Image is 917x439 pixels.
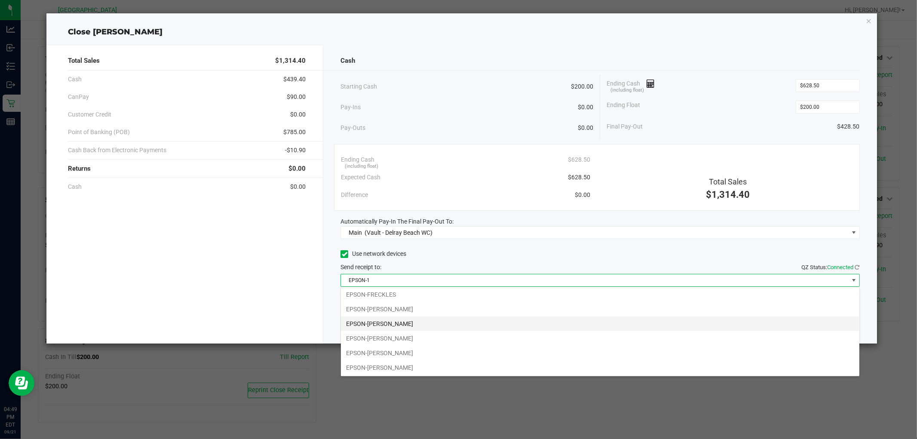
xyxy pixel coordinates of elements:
[341,331,859,346] li: EPSON-[PERSON_NAME]
[575,190,590,200] span: $0.00
[341,360,859,375] li: EPSON-[PERSON_NAME]
[607,122,643,131] span: Final Pay-Out
[290,182,306,191] span: $0.00
[709,177,747,186] span: Total Sales
[340,103,361,112] span: Pay-Ins
[365,229,432,236] span: (Vault - Delray Beach WC)
[341,190,368,200] span: Difference
[68,128,130,137] span: Point of Banking (POB)
[341,346,859,360] li: EPSON-[PERSON_NAME]
[340,123,365,132] span: Pay-Outs
[340,264,381,270] span: Send receipt to:
[340,56,355,66] span: Cash
[341,173,380,182] span: Expected Cash
[46,26,877,38] div: Close [PERSON_NAME]
[283,75,306,84] span: $439.40
[607,79,655,92] span: Ending Cash
[341,302,859,316] li: EPSON-[PERSON_NAME]
[571,82,593,91] span: $200.00
[802,264,860,270] span: QZ Status:
[68,160,306,178] div: Returns
[9,370,34,396] iframe: Resource center
[275,56,306,66] span: $1,314.40
[287,92,306,101] span: $90.00
[578,123,593,132] span: $0.00
[341,274,848,286] span: EPSON-1
[68,56,100,66] span: Total Sales
[341,155,374,164] span: Ending Cash
[68,146,166,155] span: Cash Back from Electronic Payments
[68,182,82,191] span: Cash
[568,173,590,182] span: $628.50
[340,249,406,258] label: Use network devices
[837,122,860,131] span: $428.50
[568,155,590,164] span: $628.50
[578,103,593,112] span: $0.00
[607,101,640,114] span: Ending Float
[68,110,111,119] span: Customer Credit
[340,218,454,225] span: Automatically Pay-In The Final Pay-Out To:
[290,110,306,119] span: $0.00
[68,92,89,101] span: CanPay
[68,75,82,84] span: Cash
[341,287,859,302] li: EPSON-FRECKLES
[341,316,859,331] li: EPSON-[PERSON_NAME]
[610,87,644,94] span: (including float)
[706,189,750,200] span: $1,314.40
[828,264,854,270] span: Connected
[288,164,306,174] span: $0.00
[345,163,379,170] span: (including float)
[285,146,306,155] span: -$10.90
[340,82,377,91] span: Starting Cash
[283,128,306,137] span: $785.00
[349,229,362,236] span: Main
